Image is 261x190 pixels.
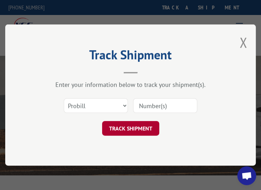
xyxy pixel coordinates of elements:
[40,50,221,63] h2: Track Shipment
[133,98,197,113] input: Number(s)
[40,81,221,89] div: Enter your information below to track your shipment(s).
[102,121,159,136] button: TRACK SHIPMENT
[237,166,256,185] div: Open chat
[239,33,247,52] button: Close modal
